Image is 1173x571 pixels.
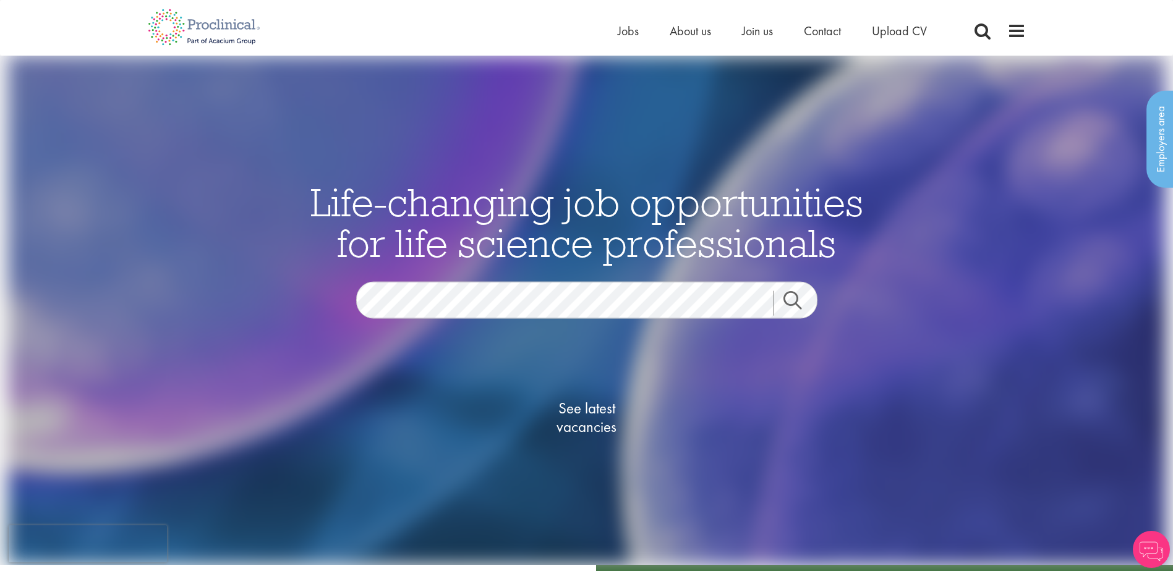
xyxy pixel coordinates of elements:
iframe: reCAPTCHA [9,525,167,562]
a: Upload CV [872,23,927,39]
a: About us [670,23,711,39]
span: See latest vacancies [525,399,649,436]
a: Job search submit button [774,291,827,316]
a: Jobs [618,23,639,39]
a: Join us [742,23,773,39]
img: Chatbot [1133,531,1170,568]
img: candidate home [7,56,1165,565]
a: See latestvacancies [525,350,649,486]
span: Life-changing job opportunities for life science professionals [310,177,863,268]
a: Contact [804,23,841,39]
